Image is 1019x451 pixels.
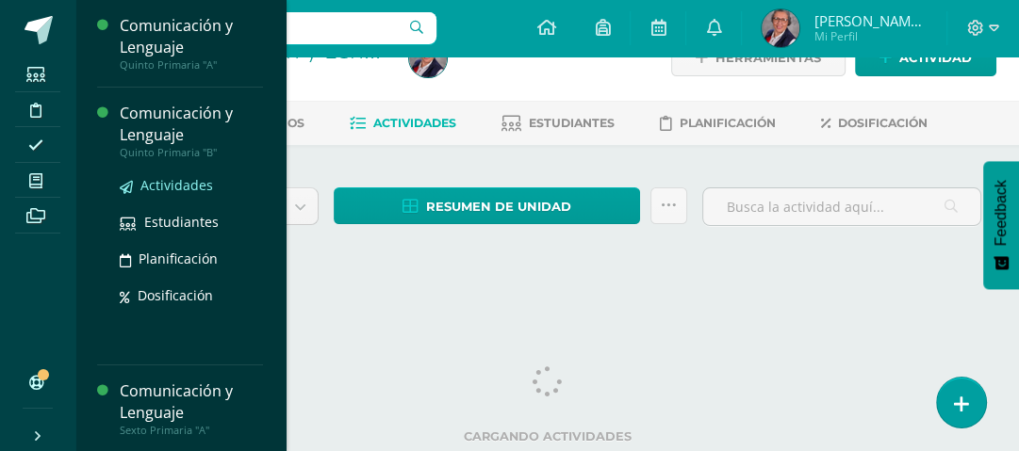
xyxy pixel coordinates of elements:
[501,108,615,138] a: Estudiantes
[671,40,846,76] a: Herramientas
[821,108,928,138] a: Dosificación
[113,429,981,443] label: Cargando actividades
[814,28,927,44] span: Mi Perfil
[120,424,263,437] div: Sexto Primaria "A"
[838,116,928,130] span: Dosificación
[350,108,456,138] a: Actividades
[120,211,263,233] a: Estudiantes
[120,15,263,58] div: Comunicación y Lenguaje
[426,189,571,224] span: Resumen de unidad
[334,187,639,224] a: Resumen de unidad
[120,146,263,159] div: Quinto Primaria "B"
[855,40,996,76] a: Actividad
[120,380,263,424] div: Comunicación y Lenguaje
[762,9,799,47] img: 0e4f1cb576da62a8f738c592ed7b153b.png
[409,40,447,77] img: 0e4f1cb576da62a8f738c592ed7b153b.png
[139,250,218,267] span: Planificación
[814,11,927,30] span: [PERSON_NAME] [PERSON_NAME]
[703,188,980,225] input: Busca la actividad aquí...
[120,103,263,146] div: Comunicación y Lenguaje
[993,180,1010,246] span: Feedback
[120,248,263,269] a: Planificación
[660,108,776,138] a: Planificación
[680,116,776,130] span: Planificación
[899,40,972,75] span: Actividad
[120,58,263,72] div: Quinto Primaria "A"
[120,380,263,437] a: Comunicación y LenguajeSexto Primaria "A"
[120,284,263,306] a: Dosificación
[144,213,219,231] span: Estudiantes
[140,176,213,194] span: Actividades
[373,116,456,130] span: Actividades
[529,116,615,130] span: Estudiantes
[983,161,1019,289] button: Feedback - Mostrar encuesta
[120,15,263,72] a: Comunicación y LenguajeQuinto Primaria "A"
[715,40,821,75] span: Herramientas
[120,103,263,159] a: Comunicación y LenguajeQuinto Primaria "B"
[138,286,213,304] span: Dosificación
[120,174,263,196] a: Actividades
